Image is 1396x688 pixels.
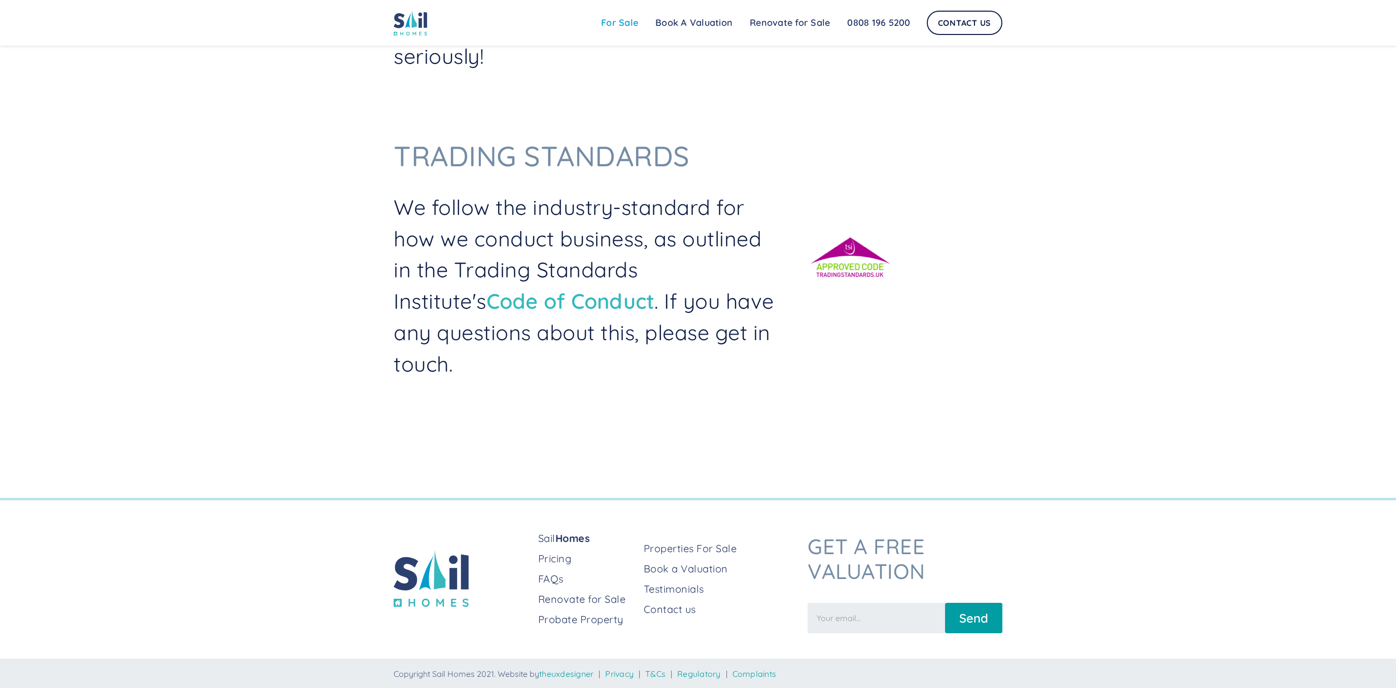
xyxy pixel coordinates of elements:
a: 0808 196 5200 [839,13,919,33]
a: Probate Property [538,612,636,627]
a: Complaints [732,669,777,679]
input: Your email... [808,603,945,633]
a: Code of Conduct [486,288,655,314]
img: sail home logo colored [394,10,427,35]
a: Book a Valuation [644,562,799,576]
form: Newsletter Form [808,598,1002,633]
a: Book A Valuation [647,13,741,33]
h3: Trading Standards [394,139,779,174]
a: Pricing [538,552,636,566]
a: T&Cs [645,669,666,679]
a: SailHomes [538,531,636,546]
a: Privacy [605,669,634,679]
a: For Sale [592,13,647,33]
a: Renovate for Sale [538,592,636,606]
input: Send [945,603,1002,633]
h3: Get a free valuation [808,534,1002,584]
a: Contact Us [927,11,1003,35]
a: theuxdesigner [539,669,594,679]
strong: Homes [555,532,590,545]
a: Properties For Sale [644,541,799,556]
a: FAQs [538,572,636,586]
a: Renovate for Sale [741,13,839,33]
p: We follow the industry-standard for how we conduct business, as outlined in the Trading Standards... [394,192,779,380]
img: sail home logo colored [394,550,469,607]
a: Contact us [644,602,799,617]
div: Copyright Sail Homes 2021. Website by | | | | [394,669,1002,679]
a: Testimonials [644,582,799,596]
a: Regulatory [677,669,721,679]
